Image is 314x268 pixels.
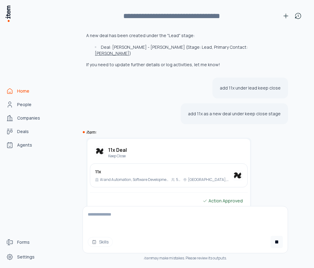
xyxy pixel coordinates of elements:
[4,112,50,124] a: Companies
[176,177,181,182] p: 51-200
[17,254,35,260] span: Settings
[86,129,96,135] i: item:
[233,170,242,180] img: 11x
[17,115,40,121] span: Companies
[17,142,32,148] span: Agents
[86,33,251,39] p: A new deal has been created under the "Lead" stage:
[188,111,281,117] p: add 11x as a new deal under keep close stage
[88,237,113,247] button: Skills
[17,128,29,135] span: Deals
[17,101,31,108] span: People
[271,236,283,248] button: Cancel
[4,139,50,151] a: Agents
[220,85,281,91] p: add 11x under lead keep close
[108,146,127,154] h2: 11x Deal
[5,5,11,22] img: Item Brain Logo
[108,154,127,159] p: Keep Close
[4,125,50,138] a: Deals
[4,98,50,111] a: People
[4,85,50,97] a: Home
[292,10,304,22] button: View history
[280,10,292,22] button: New conversation
[95,169,230,175] h3: 11x
[17,88,29,94] span: Home
[4,251,50,263] a: Settings
[93,44,251,56] li: Deal: [PERSON_NAME] - [PERSON_NAME] (Stage: Lead, Primary Contact: )
[188,177,230,182] p: [GEOGRAPHIC_DATA], [GEOGRAPHIC_DATA]
[202,197,243,204] div: Action Approved
[86,62,251,68] p: If you need to update further details or log activities, let me know!
[17,239,30,245] span: Forms
[95,146,105,156] img: 11x Deal
[4,236,50,248] a: Forms
[99,239,109,245] span: Skills
[83,256,288,261] div: may make mistakes. Please review its outputs.
[95,50,129,56] button: [PERSON_NAME]
[100,177,169,182] p: AI and Automation, Software Development, Business/Productivity Software
[144,255,151,261] i: item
